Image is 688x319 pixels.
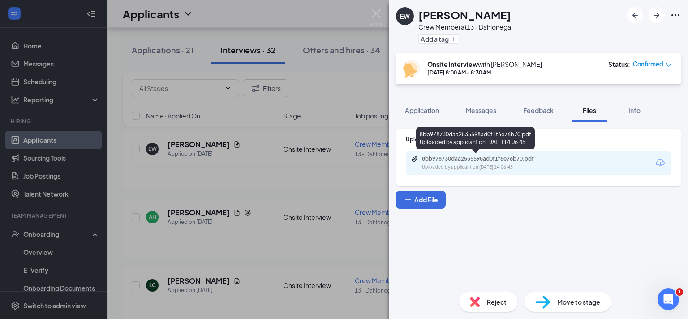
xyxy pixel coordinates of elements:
button: PlusAdd a tag [418,34,458,44]
svg: Download [655,157,666,168]
span: Messages [466,106,496,114]
button: ArrowLeftNew [627,7,643,23]
svg: ArrowRight [651,10,662,21]
span: down [666,62,672,68]
button: ArrowRight [649,7,665,23]
span: Info [628,106,641,114]
span: 1 [676,288,683,296]
button: Add FilePlus [396,191,446,209]
svg: Plus [451,36,456,42]
svg: Plus [404,195,413,204]
iframe: Intercom live chat [658,288,679,310]
span: Feedback [523,106,554,114]
span: Confirmed [633,60,663,69]
div: [DATE] 8:00 AM - 8:30 AM [427,69,542,76]
div: EW [400,12,410,21]
div: 8bb978730daa2535598ad0f1f6e76b70.pdf Uploaded by applicant on [DATE] 14:06:45 [416,127,535,149]
b: Onsite Interview [427,60,478,68]
div: with [PERSON_NAME] [427,60,542,69]
div: Status : [608,60,630,69]
svg: ArrowLeftNew [630,10,641,21]
div: Uploaded by applicant on [DATE] 14:06:45 [422,164,556,171]
a: Paperclip8bb978730daa2535598ad0f1f6e76b70.pdfUploaded by applicant on [DATE] 14:06:45 [411,155,556,171]
div: Upload Resume [406,135,671,143]
span: Move to stage [557,297,600,307]
div: 8bb978730daa2535598ad0f1f6e76b70.pdf [422,155,547,162]
div: Crew Member at 13 - Dahlonega [418,22,511,31]
h1: [PERSON_NAME] [418,7,511,22]
span: Application [405,106,439,114]
span: Files [583,106,596,114]
span: Reject [487,297,507,307]
svg: Paperclip [411,155,418,162]
svg: Ellipses [670,10,681,21]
